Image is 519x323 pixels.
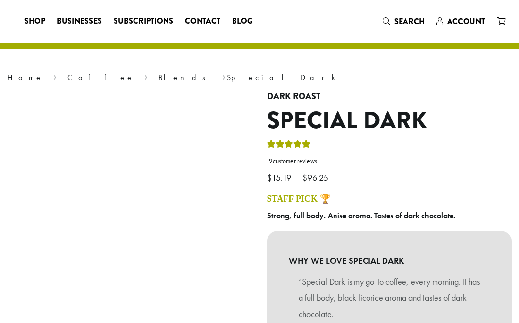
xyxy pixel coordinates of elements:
[302,172,331,183] bdi: 96.25
[267,91,512,102] h4: Dark Roast
[7,72,512,84] nav: Breadcrumb
[7,72,43,83] a: Home
[267,210,455,221] b: Strong, full body. Anise aroma. Tastes of dark chocolate.
[51,14,108,29] a: Businesses
[179,14,226,29] a: Contact
[232,16,252,28] span: Blog
[267,172,294,183] bdi: 15.19
[158,72,212,83] a: Blends
[299,273,481,323] p: “Special Dark is my go-to coffee, every morning. It has a full body, black licorice aroma and tas...
[377,14,431,30] a: Search
[269,157,273,165] span: 9
[57,16,102,28] span: Businesses
[267,138,311,153] div: Rated 5.00 out of 5
[24,16,45,28] span: Shop
[18,14,51,29] a: Shop
[144,68,148,84] span: ›
[289,253,490,269] b: WHY WE LOVE SPECIAL DARK
[267,172,272,183] span: $
[302,172,307,183] span: $
[185,16,220,28] span: Contact
[447,16,485,27] span: Account
[296,172,301,183] span: –
[53,68,57,84] span: ›
[267,194,331,204] a: STAFF PICK 🏆
[394,16,425,27] span: Search
[108,14,179,29] a: Subscriptions
[226,14,258,29] a: Blog
[267,156,512,166] a: (9customer reviews)
[431,14,491,30] a: Account
[67,72,134,83] a: Coffee
[222,68,226,84] span: ›
[267,107,512,135] h1: Special Dark
[114,16,173,28] span: Subscriptions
